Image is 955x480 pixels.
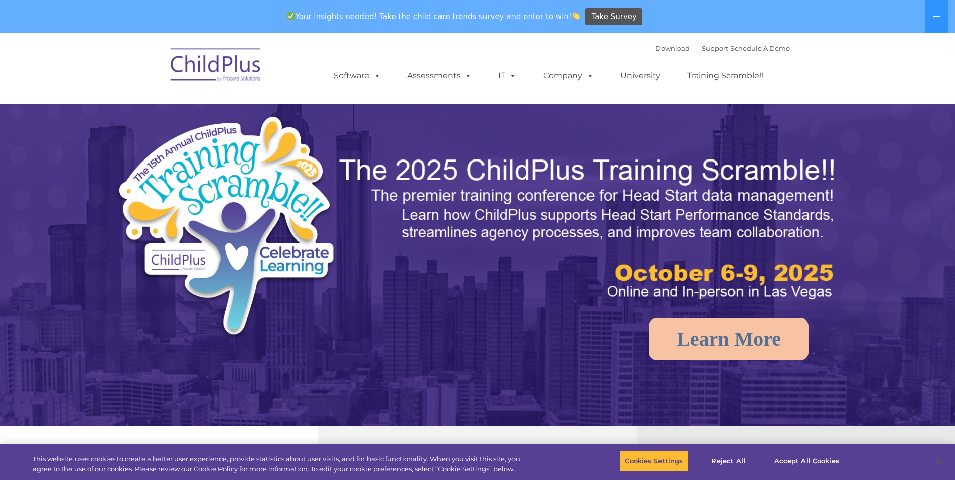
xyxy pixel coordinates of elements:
a: Company [533,66,604,86]
span: Phone number [140,108,183,115]
a: Assessments [397,66,482,86]
div: This website uses cookies to create a better user experience, provide statistics about user visit... [33,454,525,474]
a: Schedule A Demo [730,44,790,52]
a: Software [324,66,391,86]
a: IT [488,66,527,86]
font: | [655,44,790,52]
img: ✅ [287,12,295,20]
span: Last name [140,66,171,74]
img: 👏 [572,12,580,20]
a: Training Scramble!! [677,66,773,86]
span: Take Survey [592,8,637,26]
button: Reject All [697,451,760,472]
a: Download [655,44,690,52]
a: Learn More [649,318,809,360]
img: ChildPlus by Procare Solutions [166,41,266,92]
a: Take Survey [585,8,642,26]
button: Cookies Settings [619,451,688,472]
span: Your insights needed! Take the child care trends survey and enter to win! [283,7,584,26]
button: Close [928,450,950,472]
a: Support [702,44,728,52]
button: Accept All Cookies [769,451,845,472]
a: University [610,66,671,86]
